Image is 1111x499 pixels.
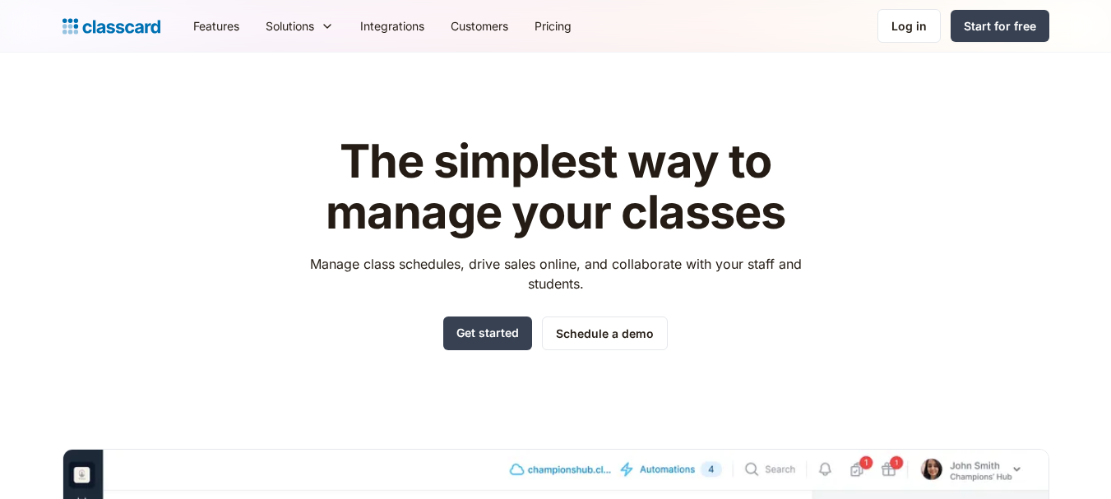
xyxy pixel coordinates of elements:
[180,7,252,44] a: Features
[951,10,1049,42] a: Start for free
[62,15,160,38] a: home
[964,17,1036,35] div: Start for free
[347,7,437,44] a: Integrations
[266,17,314,35] div: Solutions
[521,7,585,44] a: Pricing
[437,7,521,44] a: Customers
[294,254,817,293] p: Manage class schedules, drive sales online, and collaborate with your staff and students.
[877,9,941,43] a: Log in
[542,316,668,350] a: Schedule a demo
[294,136,817,238] h1: The simplest way to manage your classes
[252,7,347,44] div: Solutions
[443,316,532,350] a: Get started
[891,17,927,35] div: Log in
